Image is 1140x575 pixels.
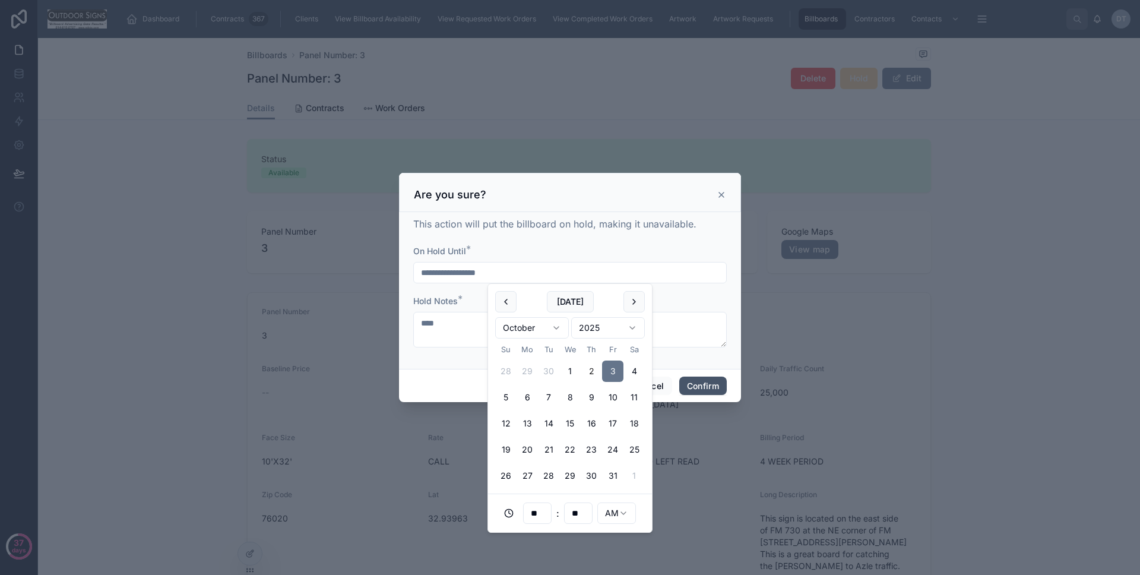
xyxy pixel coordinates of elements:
[538,439,559,460] button: Tuesday, October 21st, 2025
[495,387,517,408] button: Sunday, October 5th, 2025
[623,361,645,382] button: Saturday, October 4th, 2025
[623,343,645,356] th: Saturday
[495,465,517,486] button: Sunday, October 26th, 2025
[559,387,581,408] button: Wednesday, October 8th, 2025
[559,343,581,356] th: Wednesday
[602,387,623,408] button: Friday, October 10th, 2025
[495,413,517,434] button: Sunday, October 12th, 2025
[517,387,538,408] button: Monday, October 6th, 2025
[538,387,559,408] button: Tuesday, October 7th, 2025
[413,218,696,230] span: This action will put the billboard on hold, making it unavailable.
[559,413,581,434] button: Wednesday, October 15th, 2025
[414,188,486,202] h3: Are you sure?
[602,343,623,356] th: Friday
[623,387,645,408] button: Saturday, October 11th, 2025
[623,465,645,486] button: Saturday, November 1st, 2025
[581,361,602,382] button: Today, Thursday, October 2nd, 2025
[581,465,602,486] button: Thursday, October 30th, 2025
[517,465,538,486] button: Monday, October 27th, 2025
[602,465,623,486] button: Friday, October 31st, 2025
[538,413,559,434] button: Tuesday, October 14th, 2025
[495,439,517,460] button: Sunday, October 19th, 2025
[517,361,538,382] button: Monday, September 29th, 2025
[559,361,581,382] button: Wednesday, October 1st, 2025
[495,361,517,382] button: Sunday, September 28th, 2025
[581,413,602,434] button: Thursday, October 16th, 2025
[623,439,645,460] button: Saturday, October 25th, 2025
[602,439,623,460] button: Friday, October 24th, 2025
[538,343,559,356] th: Tuesday
[581,439,602,460] button: Thursday, October 23rd, 2025
[559,465,581,486] button: Wednesday, October 29th, 2025
[495,343,517,356] th: Sunday
[517,413,538,434] button: Monday, October 13th, 2025
[517,343,538,356] th: Monday
[559,439,581,460] button: Wednesday, October 22nd, 2025
[538,465,559,486] button: Tuesday, October 28th, 2025
[495,501,645,525] div: :
[517,439,538,460] button: Monday, October 20th, 2025
[538,361,559,382] button: Tuesday, September 30th, 2025
[495,343,645,486] table: October 2025
[413,296,458,306] span: Hold Notes
[547,291,594,312] button: [DATE]
[623,413,645,434] button: Saturday, October 18th, 2025
[413,246,466,256] span: On Hold Until
[602,413,623,434] button: Friday, October 17th, 2025
[581,343,602,356] th: Thursday
[581,387,602,408] button: Thursday, October 9th, 2025
[602,361,623,382] button: Friday, October 3rd, 2025, selected
[679,377,727,396] button: Confirm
